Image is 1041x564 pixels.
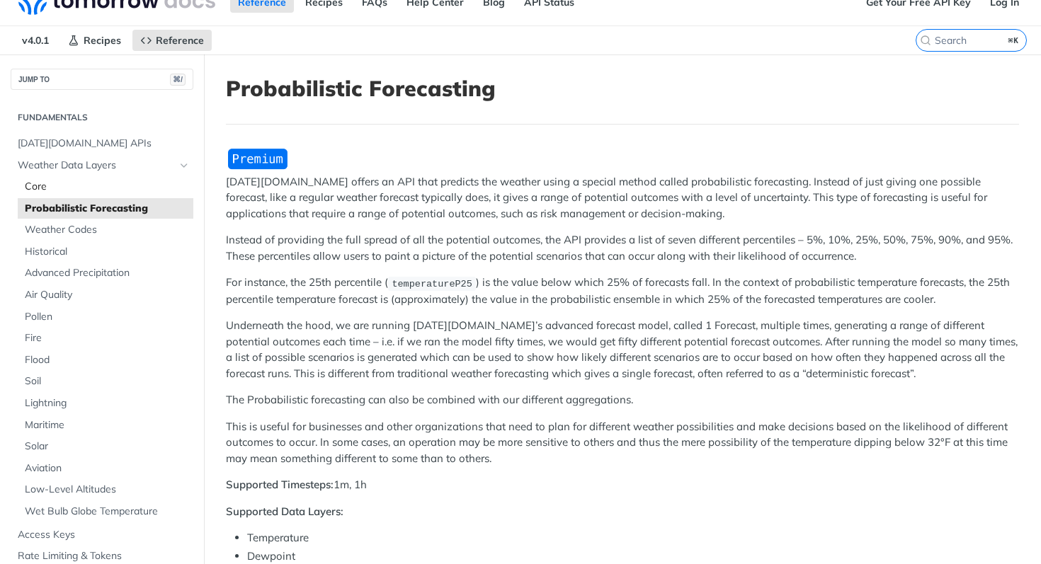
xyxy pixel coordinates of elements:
[18,350,193,371] a: Flood
[25,266,190,280] span: Advanced Precipitation
[226,275,1019,307] p: For instance, the 25th percentile ( ) is the value below which 25% of forecasts fall. In the cont...
[392,278,472,289] span: temperatureP25
[226,392,1019,408] p: The Probabilistic forecasting can also be combined with our different aggregations.
[25,505,190,519] span: Wet Bulb Globe Temperature
[18,241,193,263] a: Historical
[226,318,1019,381] p: Underneath the hood, we are running [DATE][DOMAIN_NAME]’s advanced forecast model, called 1 Forec...
[25,245,190,259] span: Historical
[226,174,1019,222] p: [DATE][DOMAIN_NAME] offers an API that predicts the weather using a special method called probabi...
[60,30,129,51] a: Recipes
[25,202,190,216] span: Probabilistic Forecasting
[226,478,334,491] strong: Supported Timesteps:
[18,159,175,173] span: Weather Data Layers
[18,306,193,328] a: Pollen
[247,530,1019,546] li: Temperature
[170,74,186,86] span: ⌘/
[226,76,1019,101] h1: Probabilistic Forecasting
[25,353,190,367] span: Flood
[18,501,193,522] a: Wet Bulb Globe Temperature
[25,288,190,302] span: Air Quality
[226,232,1019,264] p: Instead of providing the full spread of all the potential outcomes, the API provides a list of se...
[18,328,193,349] a: Fire
[25,374,190,389] span: Soil
[18,219,193,241] a: Weather Codes
[18,436,193,457] a: Solar
[18,415,193,436] a: Maritime
[25,439,190,454] span: Solar
[25,223,190,237] span: Weather Codes
[18,528,190,542] span: Access Keys
[25,483,190,497] span: Low-Level Altitudes
[84,34,121,47] span: Recipes
[11,69,193,90] button: JUMP TO⌘/
[18,263,193,284] a: Advanced Precipitation
[11,524,193,546] a: Access Keys
[226,505,343,518] strong: Supported Data Layers:
[18,479,193,500] a: Low-Level Altitudes
[25,418,190,432] span: Maritime
[1005,33,1023,47] kbd: ⌘K
[25,331,190,345] span: Fire
[11,133,193,154] a: [DATE][DOMAIN_NAME] APIs
[18,371,193,392] a: Soil
[25,396,190,410] span: Lightning
[18,198,193,219] a: Probabilistic Forecasting
[18,284,193,306] a: Air Quality
[178,160,190,171] button: Hide subpages for Weather Data Layers
[920,35,931,46] svg: Search
[25,461,190,476] span: Aviation
[11,155,193,176] a: Weather Data LayersHide subpages for Weather Data Layers
[18,458,193,479] a: Aviation
[226,419,1019,467] p: This is useful for businesses and other organizations that need to plan for different weather pos...
[25,180,190,194] span: Core
[18,393,193,414] a: Lightning
[18,137,190,151] span: [DATE][DOMAIN_NAME] APIs
[25,310,190,324] span: Pollen
[156,34,204,47] span: Reference
[226,477,1019,493] p: 1m, 1h
[18,549,190,563] span: Rate Limiting & Tokens
[18,176,193,197] a: Core
[11,111,193,124] h2: Fundamentals
[132,30,212,51] a: Reference
[14,30,57,51] span: v4.0.1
